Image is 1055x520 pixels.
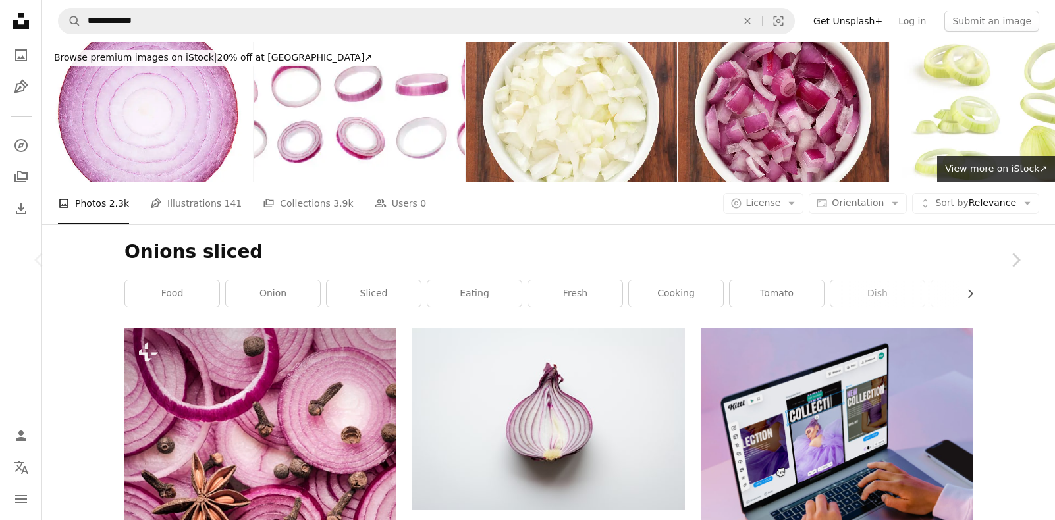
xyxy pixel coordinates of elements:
[412,413,684,425] a: pink and white garlic on white surface
[427,280,522,307] a: eating
[226,280,320,307] a: onion
[254,42,465,182] img: Set of flying onion slices on white background
[937,156,1055,182] a: View more on iStock↗
[8,132,34,159] a: Explore
[945,163,1047,174] span: View more on iStock ↗
[809,193,907,214] button: Orientation
[58,8,795,34] form: Find visuals sitewide
[59,9,81,34] button: Search Unsplash
[958,280,973,307] button: scroll list to the right
[944,11,1039,32] button: Submit an image
[528,280,622,307] a: fresh
[890,11,934,32] a: Log in
[8,164,34,190] a: Collections
[412,328,684,509] img: pink and white garlic on white surface
[723,193,804,214] button: License
[263,182,353,224] a: Collections 3.9k
[225,196,242,211] span: 141
[42,42,384,74] a: Browse premium images on iStock|20% off at [GEOGRAPHIC_DATA]↗
[763,9,794,34] button: Visual search
[54,52,217,63] span: Browse premium images on iStock |
[730,280,824,307] a: tomato
[733,9,762,34] button: Clear
[912,193,1039,214] button: Sort byRelevance
[8,423,34,449] a: Log in / Sign up
[8,486,34,512] button: Menu
[746,197,781,208] span: License
[830,280,925,307] a: dish
[124,240,973,264] h1: Onions sliced
[805,11,890,32] a: Get Unsplash+
[54,52,372,63] span: 20% off at [GEOGRAPHIC_DATA] ↗
[8,42,34,68] a: Photos
[931,280,1025,307] a: bowl
[125,280,219,307] a: food
[8,454,34,481] button: Language
[935,197,968,208] span: Sort by
[420,196,426,211] span: 0
[150,182,242,224] a: Illustrations 141
[8,195,34,222] a: Download History
[976,197,1055,323] a: Next
[935,197,1016,210] span: Relevance
[832,197,884,208] span: Orientation
[327,280,421,307] a: sliced
[629,280,723,307] a: cooking
[466,42,677,182] img: Diced onion
[8,74,34,100] a: Illustrations
[333,196,353,211] span: 3.9k
[42,42,253,182] img: Red Onion Portion on White
[375,182,427,224] a: Users 0
[678,42,889,182] img: Diced red onion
